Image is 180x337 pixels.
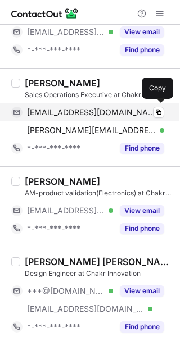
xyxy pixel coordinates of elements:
button: Reveal Button [120,285,164,297]
div: Design Engineer at Chakr Innovation [25,268,173,279]
div: [PERSON_NAME] [PERSON_NAME] [25,256,173,267]
button: Reveal Button [120,44,164,56]
button: Reveal Button [120,26,164,38]
span: [PERSON_NAME][EMAIL_ADDRESS][PERSON_NAME][DOMAIN_NAME] [27,125,156,135]
button: Reveal Button [120,223,164,234]
div: [PERSON_NAME] [25,78,100,89]
span: ***@[DOMAIN_NAME] [27,286,105,296]
span: [EMAIL_ADDRESS][DOMAIN_NAME] [27,107,156,117]
button: Reveal Button [120,205,164,216]
div: [PERSON_NAME] [25,176,100,187]
div: Sales Operations Executive at Chakr Innovation [25,90,173,100]
div: AM-product validation(Electronics) at Chakr Innovation [25,188,173,198]
img: ContactOut v5.3.10 [11,7,79,20]
button: Reveal Button [120,143,164,154]
span: [EMAIL_ADDRESS][DOMAIN_NAME] [27,206,105,216]
button: Reveal Button [120,321,164,333]
span: [EMAIL_ADDRESS][DOMAIN_NAME] [27,304,144,314]
span: [EMAIL_ADDRESS][DOMAIN_NAME] [27,27,105,37]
